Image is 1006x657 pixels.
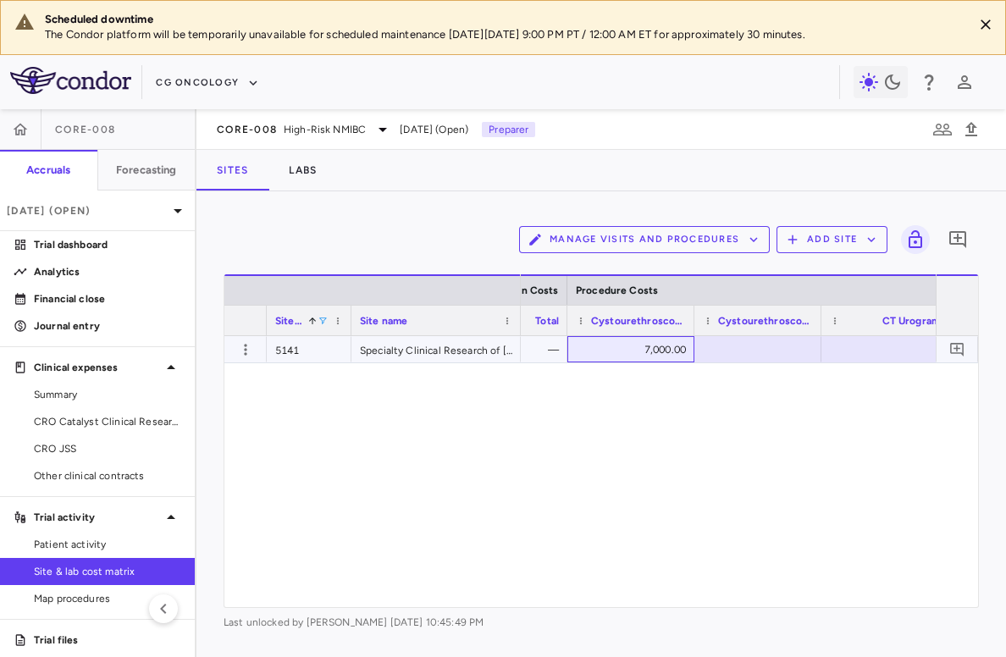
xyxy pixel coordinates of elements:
button: Add comment [946,338,969,361]
p: Journal entry [34,318,181,334]
span: CRO JSS [34,441,181,456]
button: Add Site [777,226,887,253]
span: CRO Catalyst Clinical Research [34,414,181,429]
span: Procedure Costs [576,284,658,296]
div: 5141 [267,336,351,362]
img: logo-full-SnFGN8VE.png [10,67,131,94]
span: High-Risk NMIBC [284,122,366,137]
span: Total [535,315,559,327]
span: Last unlocked by [PERSON_NAME] [DATE] 10:45:49 PM [224,615,979,630]
p: Clinical expenses [34,360,161,375]
h6: Forecasting [116,163,177,178]
span: CT Urogram [882,315,941,327]
h6: Accruals [26,163,70,178]
p: Analytics [34,264,181,279]
span: Site # [275,315,302,327]
div: Specialty Clinical Research of [GEOGRAPHIC_DATA][PERSON_NAME] [351,336,521,362]
span: CORE-008 [217,123,277,136]
p: The Condor platform will be temporarily unavailable for scheduled maintenance [DATE][DATE] 9:00 P... [45,27,959,42]
button: Sites [196,150,268,190]
p: Trial files [34,632,181,648]
span: Lock grid [894,225,930,254]
span: Patient activity [34,537,181,552]
span: Summary [34,387,181,402]
span: Site name [360,315,407,327]
button: Add comment [943,225,972,254]
span: Site & lab cost matrix [34,564,181,579]
span: Cystourethroscopy w/o [MEDICAL_DATA] [718,315,813,327]
button: Manage Visits and Procedures [519,226,770,253]
svg: Add comment [949,341,965,357]
span: CORE-008 [55,123,115,136]
span: Map procedures [34,591,181,606]
svg: Add comment [948,229,968,250]
p: Financial close [34,291,181,306]
p: Preparer [482,122,535,137]
button: CG Oncology [156,69,259,97]
span: [DATE] (Open) [400,122,468,137]
button: Labs [268,150,337,190]
p: [DATE] (Open) [7,203,168,218]
span: Admin Costs [496,284,559,296]
div: 7,000.00 [583,336,686,363]
span: Cystourethroscopy w/ [MEDICAL_DATA] [591,315,686,327]
p: Trial dashboard [34,237,181,252]
p: Trial activity [34,510,161,525]
div: Scheduled downtime [45,12,959,27]
button: Close [973,12,998,37]
span: Other clinical contracts [34,468,181,483]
